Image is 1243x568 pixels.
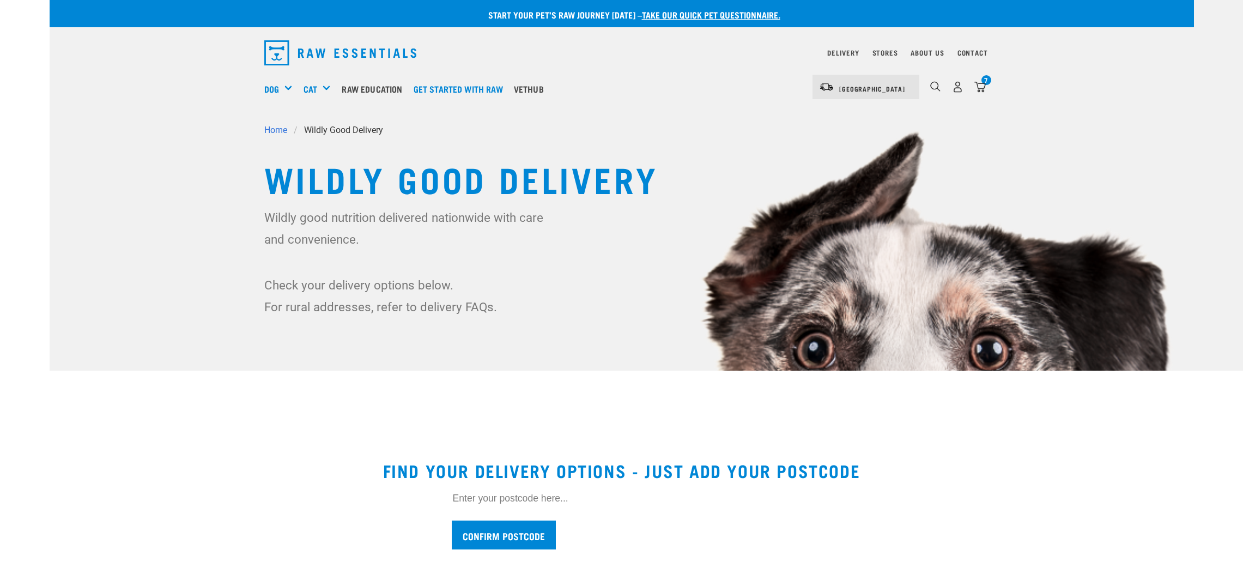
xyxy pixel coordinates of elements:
span: [GEOGRAPHIC_DATA] [839,87,905,90]
nav: dropdown navigation [50,67,1194,111]
input: Confirm postcode [452,521,556,549]
div: 7 [981,75,991,85]
nav: dropdown navigation [256,36,988,70]
a: Cat [304,82,317,95]
span: Home [264,124,287,137]
a: Dog [264,82,279,95]
nav: breadcrumbs [264,124,979,137]
a: Raw Education [339,67,410,111]
h2: Find your delivery options - just add your postcode [63,461,1181,480]
a: Contact [957,51,988,55]
a: Stores [872,51,898,55]
a: Home [264,124,294,137]
img: van-moving.png [819,82,834,92]
img: home-icon@2x.png [974,81,986,93]
a: Vethub [511,67,552,111]
img: user.png [952,81,963,93]
img: Raw Essentials Logo [264,40,417,65]
img: home-icon-1@2x.png [930,81,941,92]
input: Enter your postcode here... [452,492,792,504]
p: Check your delivery options below. For rural addresses, refer to delivery FAQs. [264,274,550,318]
p: Start your pet’s raw journey [DATE] – [58,8,1202,21]
a: Get started with Raw [411,67,511,111]
a: Delivery [827,51,859,55]
a: About Us [911,51,944,55]
h1: Wildly Good Delivery [264,159,979,198]
p: Wildly good nutrition delivered nationwide with care and convenience. [264,207,550,250]
a: take our quick pet questionnaire. [642,12,780,17]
